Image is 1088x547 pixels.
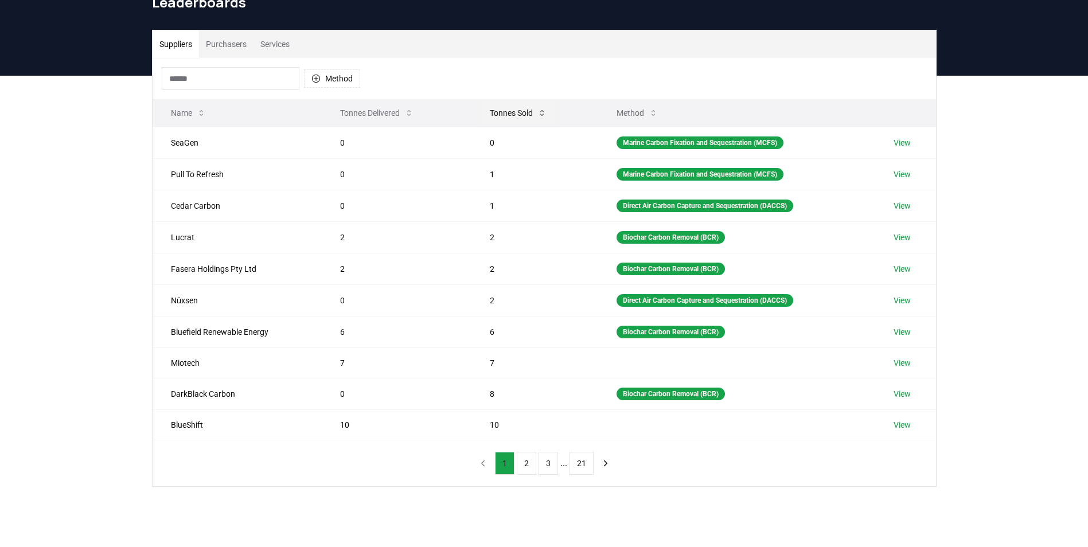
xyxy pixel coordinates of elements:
[153,158,322,190] td: Pull To Refresh
[153,190,322,221] td: Cedar Carbon
[153,221,322,253] td: Lucrat
[894,232,911,243] a: View
[322,284,471,316] td: 0
[153,316,322,347] td: Bluefield Renewable Energy
[617,136,783,149] div: Marine Carbon Fixation and Sequestration (MCFS)
[471,221,598,253] td: 2
[322,221,471,253] td: 2
[617,200,793,212] div: Direct Air Carbon Capture and Sequestration (DACCS)
[894,137,911,149] a: View
[894,357,911,369] a: View
[471,158,598,190] td: 1
[570,452,594,475] button: 21
[471,127,598,158] td: 0
[162,101,215,124] button: Name
[607,101,667,124] button: Method
[153,409,322,440] td: BlueShift
[894,326,911,338] a: View
[153,127,322,158] td: SeaGen
[894,419,911,431] a: View
[517,452,536,475] button: 2
[471,347,598,378] td: 7
[481,101,556,124] button: Tonnes Sold
[254,30,297,58] button: Services
[322,253,471,284] td: 2
[322,378,471,409] td: 0
[471,409,598,440] td: 10
[153,378,322,409] td: DarkBlack Carbon
[471,190,598,221] td: 1
[617,168,783,181] div: Marine Carbon Fixation and Sequestration (MCFS)
[471,284,598,316] td: 2
[894,295,911,306] a: View
[153,253,322,284] td: Fasera Holdings Pty Ltd
[199,30,254,58] button: Purchasers
[322,127,471,158] td: 0
[331,101,423,124] button: Tonnes Delivered
[304,69,360,88] button: Method
[617,231,725,244] div: Biochar Carbon Removal (BCR)
[539,452,558,475] button: 3
[322,316,471,347] td: 6
[894,388,911,400] a: View
[617,388,725,400] div: Biochar Carbon Removal (BCR)
[617,326,725,338] div: Biochar Carbon Removal (BCR)
[153,284,322,316] td: Nūxsen
[617,263,725,275] div: Biochar Carbon Removal (BCR)
[560,456,567,470] li: ...
[322,190,471,221] td: 0
[322,158,471,190] td: 0
[322,347,471,378] td: 7
[894,200,911,212] a: View
[153,347,322,378] td: Miotech
[617,294,793,307] div: Direct Air Carbon Capture and Sequestration (DACCS)
[894,169,911,180] a: View
[471,316,598,347] td: 6
[596,452,615,475] button: next page
[471,253,598,284] td: 2
[894,263,911,275] a: View
[153,30,199,58] button: Suppliers
[495,452,514,475] button: 1
[322,409,471,440] td: 10
[471,378,598,409] td: 8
